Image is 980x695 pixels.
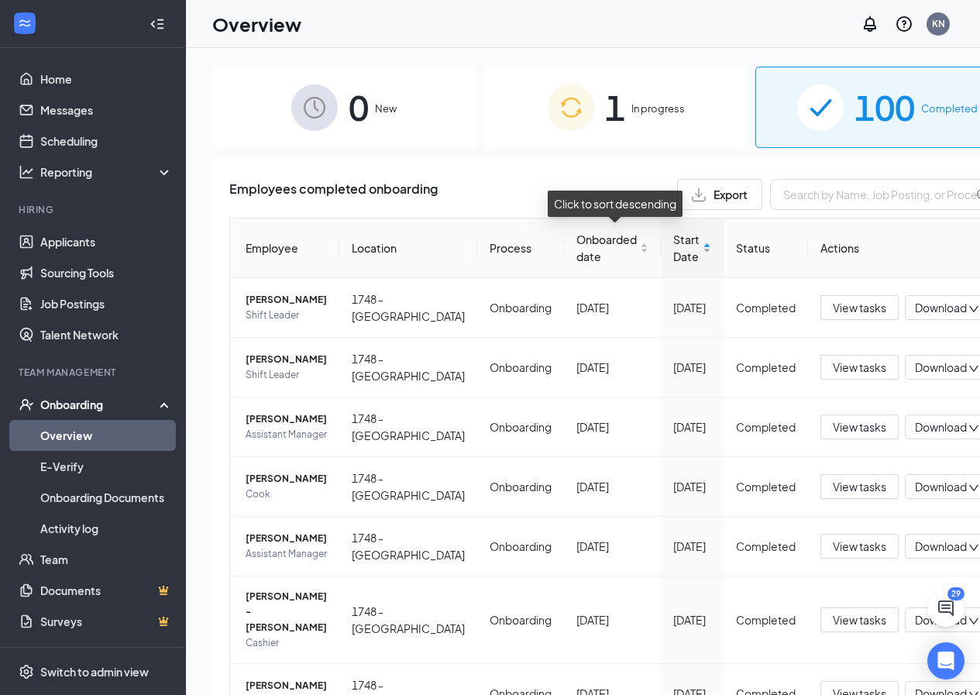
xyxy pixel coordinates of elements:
td: Onboarding [477,457,564,517]
button: ChatActive [927,590,965,627]
button: Export [677,179,762,210]
button: View tasks [820,355,899,380]
div: [DATE] [673,538,711,555]
a: E-Verify [40,451,173,482]
th: Employee [230,218,339,278]
div: Open Intercom Messenger [927,642,965,680]
div: [DATE] [576,611,648,628]
span: Download [915,479,967,495]
svg: Analysis [19,164,34,180]
span: Onboarded date [576,231,637,265]
span: Download [915,419,967,435]
td: Onboarding [477,517,564,576]
span: [PERSON_NAME] [246,531,327,546]
div: [DATE] [673,299,711,316]
span: Download [915,360,967,376]
span: down [968,542,979,553]
div: [DATE] [673,478,711,495]
span: View tasks [833,478,886,495]
div: [DATE] [576,299,648,316]
a: Team [40,544,173,575]
button: View tasks [820,474,899,499]
th: Status [724,218,808,278]
td: 1748 - [GEOGRAPHIC_DATA] [339,397,477,457]
div: Completed [736,418,796,435]
td: Onboarding [477,576,564,664]
div: Click to sort descending [548,191,683,217]
span: [PERSON_NAME] [246,471,327,487]
span: down [968,363,979,374]
span: Cook [246,487,327,502]
span: Download [915,300,967,316]
button: View tasks [820,415,899,439]
td: 1748 - [GEOGRAPHIC_DATA] [339,457,477,517]
span: down [968,616,979,627]
a: Job Postings [40,288,173,319]
span: down [968,483,979,494]
span: Cashier [246,635,327,651]
span: Assistant Manager [246,427,327,442]
svg: Collapse [150,16,165,32]
svg: Settings [19,664,34,680]
span: 100 [854,81,915,134]
span: down [968,304,979,315]
span: Shift Leader [246,308,327,323]
span: down [968,423,979,434]
div: [DATE] [576,538,648,555]
span: Assistant Manager [246,546,327,562]
span: [PERSON_NAME] [246,411,327,427]
div: Team Management [19,366,170,379]
span: Employees completed onboarding [229,179,438,210]
div: [DATE] [576,478,648,495]
span: 0 [349,81,369,134]
th: Location [339,218,477,278]
a: DocumentsCrown [40,575,173,606]
span: [PERSON_NAME] [246,352,327,367]
div: Onboarding [40,397,160,412]
div: 29 [947,587,965,600]
a: Messages [40,95,173,126]
svg: ChatActive [937,599,955,618]
th: Onboarded date [564,218,661,278]
svg: UserCheck [19,397,34,412]
div: [DATE] [673,418,711,435]
div: Completed [736,359,796,376]
span: View tasks [833,611,886,628]
svg: WorkstreamLogo [17,15,33,31]
td: Onboarding [477,338,564,397]
a: Applicants [40,226,173,257]
td: 1748 - [GEOGRAPHIC_DATA] [339,338,477,397]
div: Completed [736,538,796,555]
td: Onboarding [477,278,564,338]
div: [DATE] [576,418,648,435]
span: View tasks [833,418,886,435]
div: Hiring [19,203,170,216]
span: [PERSON_NAME] [246,292,327,308]
span: Shift Leader [246,367,327,383]
div: KN [932,17,945,30]
h1: Overview [212,11,301,37]
td: 1748 - [GEOGRAPHIC_DATA] [339,278,477,338]
span: 1 [605,81,625,134]
td: Onboarding [477,397,564,457]
td: 1748 - [GEOGRAPHIC_DATA] [339,576,477,664]
span: View tasks [833,299,886,316]
a: Sourcing Tools [40,257,173,288]
span: In progress [631,101,685,116]
button: View tasks [820,607,899,632]
a: Activity log [40,513,173,544]
div: Completed [736,611,796,628]
span: Export [714,189,748,200]
a: Scheduling [40,126,173,157]
a: Onboarding Documents [40,482,173,513]
span: [PERSON_NAME] [246,678,327,693]
span: Completed [921,101,978,116]
span: View tasks [833,538,886,555]
a: Overview [40,420,173,451]
span: New [375,101,397,116]
div: Completed [736,478,796,495]
td: 1748 - [GEOGRAPHIC_DATA] [339,517,477,576]
button: View tasks [820,295,899,320]
svg: Notifications [861,15,879,33]
div: [DATE] [576,359,648,376]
